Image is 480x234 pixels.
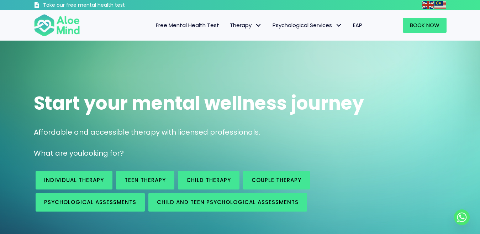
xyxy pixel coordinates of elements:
a: Psychological ServicesPsychological Services: submenu [267,18,348,33]
span: Couple therapy [252,176,301,184]
span: Therapy [230,21,262,29]
img: Aloe mind Logo [34,14,80,37]
span: Start your mental wellness journey [34,90,364,116]
span: EAP [353,21,362,29]
a: Take our free mental health test [34,2,163,10]
a: Malay [434,1,447,9]
span: Book Now [410,21,439,29]
span: looking for? [82,148,124,158]
a: Teen Therapy [116,171,174,189]
nav: Menu [89,18,368,33]
a: Book Now [403,18,447,33]
a: Whatsapp [454,209,470,225]
span: Therapy: submenu [253,20,264,31]
span: What are you [34,148,82,158]
h3: Take our free mental health test [43,2,163,9]
a: English [422,1,434,9]
span: Free Mental Health Test [156,21,219,29]
span: Psychological Services: submenu [334,20,344,31]
img: ms [434,1,446,9]
span: Teen Therapy [125,176,166,184]
a: EAP [348,18,368,33]
span: Psychological Services [273,21,342,29]
a: Couple therapy [243,171,310,189]
span: Child Therapy [186,176,231,184]
a: Child and Teen Psychological assessments [148,193,307,212]
a: TherapyTherapy: submenu [225,18,267,33]
img: en [422,1,434,9]
span: Child and Teen Psychological assessments [157,198,299,206]
a: Free Mental Health Test [151,18,225,33]
p: Affordable and accessible therapy with licensed professionals. [34,127,447,137]
span: Psychological assessments [44,198,136,206]
a: Psychological assessments [36,193,145,212]
span: Individual therapy [44,176,104,184]
a: Child Therapy [178,171,239,189]
a: Individual therapy [36,171,112,189]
